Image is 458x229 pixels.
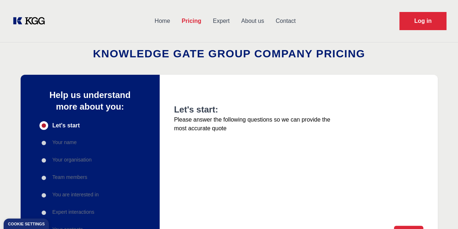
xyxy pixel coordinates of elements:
p: Your organisation [52,156,92,163]
a: KOL Knowledge Platform: Talk to Key External Experts (KEE) [12,15,51,27]
p: Team members [52,173,87,181]
a: Request Demo [399,12,446,30]
a: Contact [270,12,301,30]
h2: Let's start: [174,104,336,115]
div: Cookie settings [8,222,45,226]
p: Please answer the following questions so we can provide the most accurate quote [174,115,336,133]
a: About us [235,12,270,30]
p: Help us understand more about you: [39,89,141,113]
p: Your name [52,139,77,146]
iframe: Chat Widget [422,194,458,229]
span: Let's start [52,121,80,130]
p: You are interested in [52,191,99,198]
p: Expert interactions [52,208,94,216]
a: Expert [207,12,235,30]
a: Pricing [176,12,207,30]
a: Home [149,12,176,30]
